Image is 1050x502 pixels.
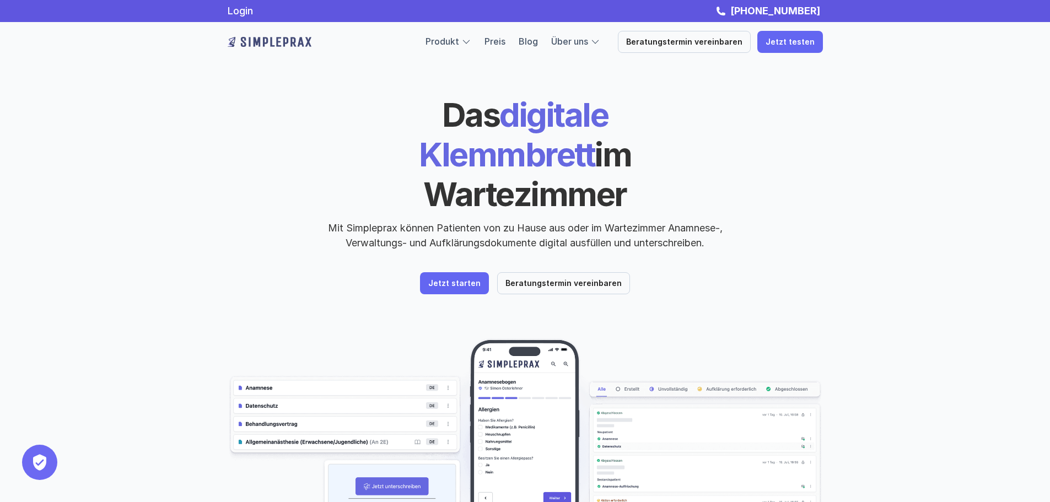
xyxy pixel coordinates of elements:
h1: digitale Klemmbrett [335,95,715,214]
span: Das [442,95,500,134]
span: im Wartezimmer [423,134,637,214]
a: Über uns [551,36,588,47]
a: Beratungstermin vereinbaren [618,31,751,53]
a: Jetzt starten [420,272,489,294]
p: Jetzt starten [428,279,481,288]
a: Beratungstermin vereinbaren [497,272,630,294]
a: Preis [484,36,505,47]
p: Beratungstermin vereinbaren [505,279,622,288]
p: Mit Simpleprax können Patienten von zu Hause aus oder im Wartezimmer Anamnese-, Verwaltungs- und ... [319,220,732,250]
a: Blog [519,36,538,47]
p: Jetzt testen [766,37,815,47]
a: Jetzt testen [757,31,823,53]
a: Login [228,5,253,17]
a: [PHONE_NUMBER] [728,5,823,17]
a: Produkt [426,36,459,47]
strong: [PHONE_NUMBER] [730,5,820,17]
p: Beratungstermin vereinbaren [626,37,742,47]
